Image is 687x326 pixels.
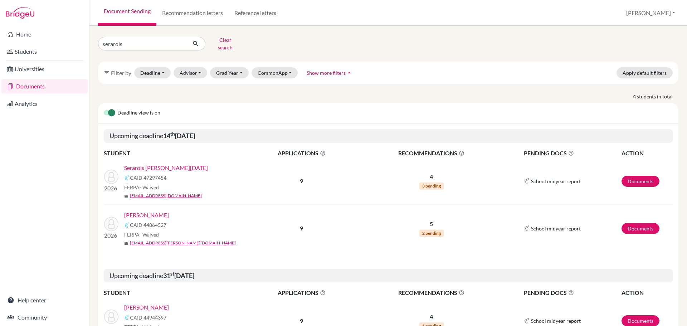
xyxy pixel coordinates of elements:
span: FERPA [124,184,159,191]
img: Serarols Pacas, Lucia [104,170,118,184]
th: STUDENT [104,288,247,297]
img: Common App logo [524,178,530,184]
img: Common App logo [524,318,530,324]
span: CAID 47297454 [130,174,166,181]
h5: Upcoming deadline [104,129,673,143]
i: arrow_drop_up [346,69,353,76]
button: CommonApp [252,67,298,78]
sup: st [170,271,174,277]
span: mail [124,241,128,245]
a: [PERSON_NAME] [124,211,169,219]
img: Serarols Suárez, Javier [104,217,118,231]
a: [PERSON_NAME] [124,303,169,312]
span: PENDING DOCS [524,149,621,157]
input: Find student by name... [98,37,187,50]
a: Analytics [1,97,88,111]
span: CAID 44864527 [130,221,166,229]
button: Grad Year [210,67,249,78]
a: Home [1,27,88,42]
span: APPLICATIONS [247,149,356,157]
button: [PERSON_NAME] [623,6,678,20]
button: Apply default filters [617,67,673,78]
button: Advisor [174,67,208,78]
a: Serarols [PERSON_NAME][DATE] [124,164,208,172]
img: Common App logo [124,222,130,228]
span: 3 pending [419,183,444,190]
b: 9 [300,177,303,184]
span: FERPA [124,231,159,238]
img: Common App logo [124,315,130,320]
span: Filter by [111,69,131,76]
span: students in total [637,93,678,100]
p: 4 [357,312,506,321]
button: Clear search [205,34,245,53]
img: Bridge-U [6,7,34,19]
span: RECOMMENDATIONS [357,149,506,157]
strong: 4 [633,93,637,100]
a: [EMAIL_ADDRESS][PERSON_NAME][DOMAIN_NAME] [130,240,236,246]
sup: th [170,131,175,137]
a: Documents [622,223,659,234]
a: [EMAIL_ADDRESS][DOMAIN_NAME] [130,193,202,199]
h5: Upcoming deadline [104,269,673,283]
th: ACTION [621,288,673,297]
span: PENDING DOCS [524,288,621,297]
span: Show more filters [307,70,346,76]
span: mail [124,194,128,198]
img: Serarols Suárez, Mariana [104,310,118,324]
span: School midyear report [531,225,581,232]
b: 31 [DATE] [163,272,194,279]
b: 9 [300,317,303,324]
span: School midyear report [531,177,581,185]
th: STUDENT [104,149,247,158]
a: Documents [622,176,659,187]
i: filter_list [104,70,109,76]
span: APPLICATIONS [247,288,356,297]
img: Common App logo [124,175,130,181]
b: 14 [DATE] [163,132,195,140]
span: School midyear report [531,317,581,325]
a: Community [1,310,88,325]
span: CAID 44944397 [130,314,166,321]
th: ACTION [621,149,673,158]
p: 5 [357,220,506,228]
span: Deadline view is on [117,109,160,117]
span: RECOMMENDATIONS [357,288,506,297]
p: 2026 [104,231,118,240]
p: 4 [357,172,506,181]
b: 9 [300,225,303,232]
span: - Waived [140,232,159,238]
a: Students [1,44,88,59]
span: - Waived [140,184,159,190]
a: Help center [1,293,88,307]
img: Common App logo [524,225,530,231]
p: 2026 [104,184,118,193]
span: 2 pending [419,230,444,237]
button: Show more filtersarrow_drop_up [301,67,359,78]
a: Documents [1,79,88,93]
button: Deadline [134,67,171,78]
a: Universities [1,62,88,76]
